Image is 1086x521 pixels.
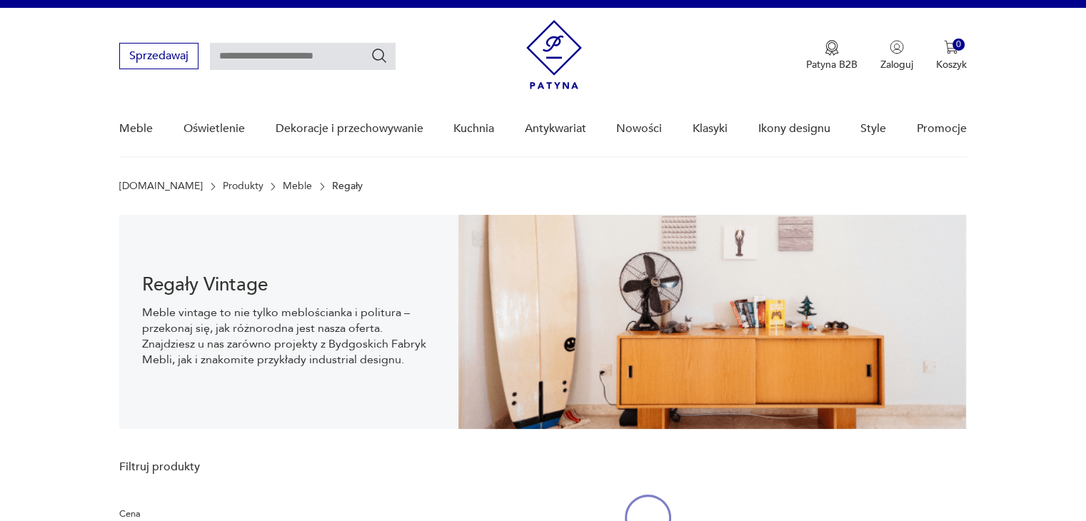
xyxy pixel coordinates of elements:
a: Ikona medaluPatyna B2B [806,40,858,71]
img: Ikona medalu [825,40,839,56]
button: Patyna B2B [806,40,858,71]
p: Koszyk [936,58,967,71]
h1: Regały Vintage [142,276,436,293]
button: Sprzedawaj [119,43,198,69]
a: Meble [119,101,153,156]
p: Meble vintage to nie tylko meblościanka i politura – przekonaj się, jak różnorodna jest nasza ofe... [142,305,436,368]
a: Antykwariat [525,101,586,156]
p: Filtruj produkty [119,459,294,475]
p: Regały [332,181,363,192]
a: Meble [283,181,312,192]
p: Zaloguj [880,58,913,71]
button: Szukaj [371,47,388,64]
a: [DOMAIN_NAME] [119,181,203,192]
a: Nowości [616,101,662,156]
a: Produkty [223,181,263,192]
img: Ikona koszyka [944,40,958,54]
a: Klasyki [693,101,728,156]
div: 0 [952,39,965,51]
button: Zaloguj [880,40,913,71]
img: Ikonka użytkownika [890,40,904,54]
img: Patyna - sklep z meblami i dekoracjami vintage [526,20,582,89]
a: Sprzedawaj [119,52,198,62]
a: Dekoracje i przechowywanie [275,101,423,156]
a: Oświetlenie [183,101,245,156]
a: Ikony designu [758,101,830,156]
p: Patyna B2B [806,58,858,71]
button: 0Koszyk [936,40,967,71]
a: Style [860,101,886,156]
a: Kuchnia [453,101,494,156]
img: dff48e7735fce9207bfd6a1aaa639af4.png [458,215,967,429]
a: Promocje [917,101,967,156]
